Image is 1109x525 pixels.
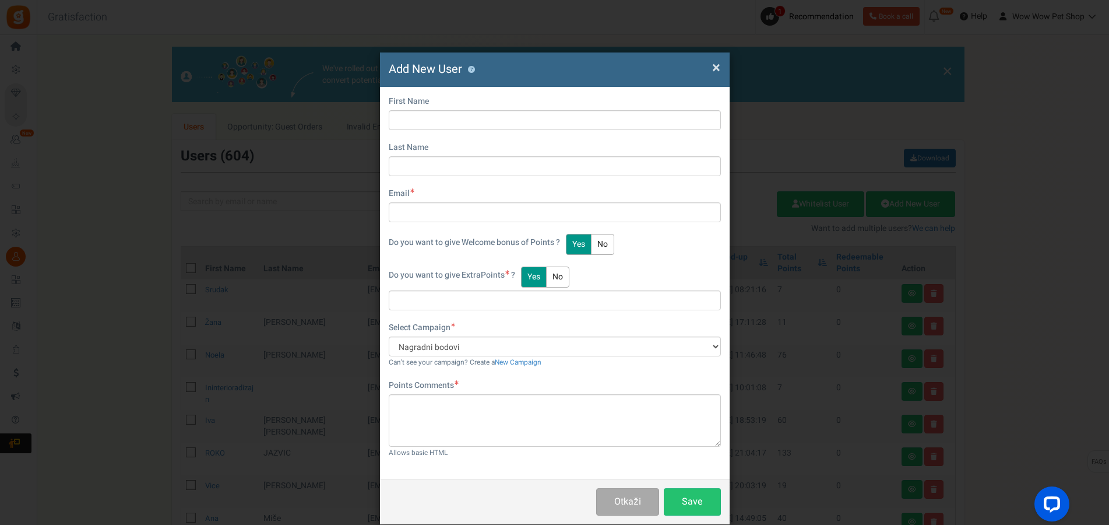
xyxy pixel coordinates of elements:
[712,57,720,79] span: ×
[389,380,459,391] label: Points Comments
[389,269,481,281] span: Do you want to give Extra
[664,488,721,516] button: Save
[546,267,569,288] button: No
[389,322,455,334] label: Select Campaign
[521,267,547,288] button: Yes
[389,61,462,78] span: Add New User
[389,448,448,458] small: Allows basic HTML
[596,488,659,516] button: Otkaži
[389,269,515,281] label: Points
[468,66,476,73] button: ?
[389,358,541,367] small: Can't see your campaign? Create a
[389,237,560,249] label: Do you want to give Welcome bonus of Points ?
[566,234,592,255] button: Yes
[511,269,515,281] span: ?
[591,234,614,255] button: No
[495,358,541,367] a: New Campaign
[389,96,429,107] label: First Name
[389,188,414,199] label: Email
[389,142,428,153] label: Last Name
